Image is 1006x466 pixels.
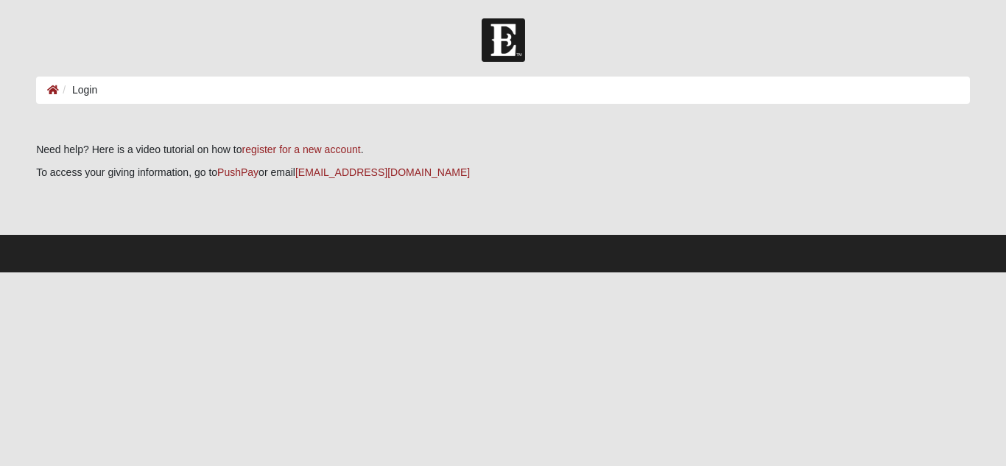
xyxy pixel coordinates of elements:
[36,165,970,180] p: To access your giving information, go to or email
[482,18,525,62] img: Church of Eleven22 Logo
[36,142,970,158] p: Need help? Here is a video tutorial on how to .
[217,166,258,178] a: PushPay
[295,166,470,178] a: [EMAIL_ADDRESS][DOMAIN_NAME]
[59,82,97,98] li: Login
[242,144,361,155] a: register for a new account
